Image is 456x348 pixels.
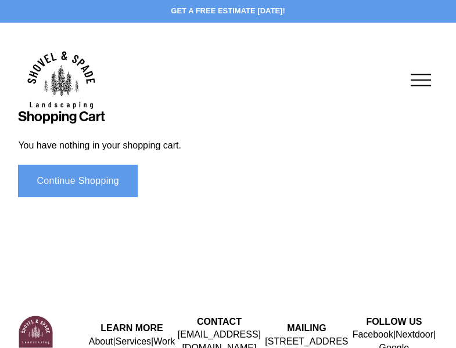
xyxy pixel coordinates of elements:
[353,328,393,341] a: Facebook
[27,51,95,109] img: Shovel &amp; Spade Landscaping
[116,335,151,348] a: Services
[287,323,326,333] strong: MAILING
[366,317,422,327] strong: FOLLOW US
[18,139,437,152] p: You have nothing in your shopping cart.
[396,328,433,341] a: Nextdoor
[153,335,175,348] a: Work
[18,165,138,197] a: Continue Shopping
[89,335,113,348] a: About
[100,323,163,333] strong: LEARN MORE
[197,317,242,327] strong: CONTACT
